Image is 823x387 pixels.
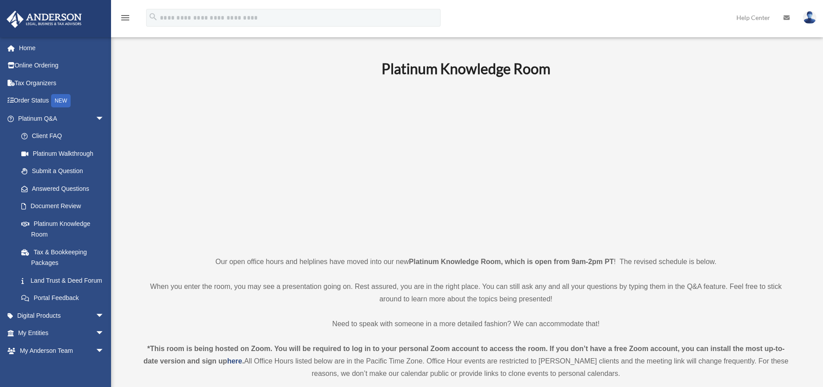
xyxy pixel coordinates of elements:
a: My Entitiesarrow_drop_down [6,324,118,342]
b: Platinum Knowledge Room [382,60,550,77]
a: Platinum Walkthrough [12,145,118,162]
p: When you enter the room, you may see a presentation going on. Rest assured, you are in the right ... [141,280,791,305]
a: Digital Productsarrow_drop_down [6,307,118,324]
strong: . [242,357,244,365]
a: menu [120,16,131,23]
img: Anderson Advisors Platinum Portal [4,11,84,28]
a: Answered Questions [12,180,118,197]
a: Tax Organizers [6,74,118,92]
div: All Office Hours listed below are in the Pacific Time Zone. Office Hour events are restricted to ... [141,343,791,380]
i: search [148,12,158,22]
strong: *This room is being hosted on Zoom. You will be required to log in to your personal Zoom account ... [143,345,785,365]
span: arrow_drop_down [95,324,113,343]
span: arrow_drop_down [95,307,113,325]
a: Land Trust & Deed Forum [12,272,118,289]
a: Platinum Knowledge Room [12,215,113,243]
i: menu [120,12,131,23]
span: arrow_drop_down [95,342,113,360]
a: Platinum Q&Aarrow_drop_down [6,110,118,127]
iframe: 231110_Toby_KnowledgeRoom [333,89,599,239]
a: Client FAQ [12,127,118,145]
a: Home [6,39,118,57]
p: Our open office hours and helplines have moved into our new ! The revised schedule is below. [141,256,791,268]
a: Portal Feedback [12,289,118,307]
a: My Anderson Teamarrow_drop_down [6,342,118,359]
a: here [227,357,242,365]
span: arrow_drop_down [95,110,113,128]
strong: Platinum Knowledge Room, which is open from 9am-2pm PT [409,258,614,265]
a: Submit a Question [12,162,118,180]
p: Need to speak with someone in a more detailed fashion? We can accommodate that! [141,318,791,330]
a: Online Ordering [6,57,118,75]
div: NEW [51,94,71,107]
a: Document Review [12,197,118,215]
a: Order StatusNEW [6,92,118,110]
a: Tax & Bookkeeping Packages [12,243,118,272]
img: User Pic [803,11,816,24]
